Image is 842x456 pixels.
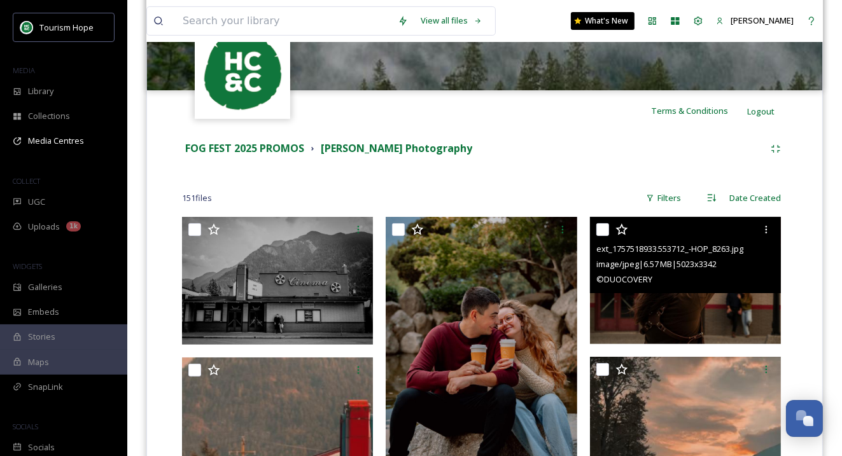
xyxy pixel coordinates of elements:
[28,281,62,293] span: Galleries
[39,22,94,33] span: Tourism Hope
[28,356,49,368] span: Maps
[640,186,687,211] div: Filters
[28,135,84,147] span: Media Centres
[13,66,35,75] span: MEDIA
[414,8,489,33] a: View all files
[786,400,823,437] button: Open Chat
[28,441,55,453] span: Socials
[731,15,794,26] span: [PERSON_NAME]
[182,217,374,345] img: ext_1758055123.437934_jjbgriffin@gmail.com-016A0080-Edit.jpg
[176,7,391,35] input: Search your library
[28,381,63,393] span: SnapLink
[710,8,800,33] a: [PERSON_NAME]
[28,331,55,343] span: Stories
[13,422,38,431] span: SOCIALS
[28,306,59,318] span: Embeds
[571,12,635,30] a: What's New
[13,261,42,271] span: WIDGETS
[28,196,45,208] span: UGC
[596,258,717,270] span: image/jpeg | 6.57 MB | 5023 x 3342
[723,186,787,211] div: Date Created
[596,243,744,254] span: ext_1757518933.553712_-HOP_8263.jpg
[20,21,33,34] img: logo.png
[28,110,70,122] span: Collections
[28,85,53,97] span: Library
[13,176,40,186] span: COLLECT
[197,25,289,117] img: logo.png
[28,221,60,233] span: Uploads
[66,221,81,231] div: 1k
[596,273,652,285] span: © DUOCOVERY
